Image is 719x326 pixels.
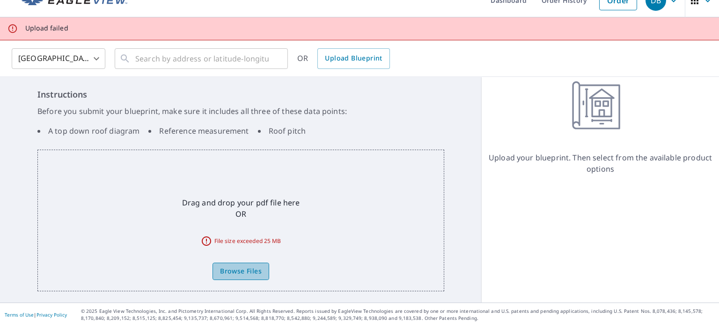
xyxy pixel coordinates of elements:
h6: Instructions [37,88,444,101]
p: | [5,312,67,318]
span: Upload Blueprint [325,53,382,64]
li: Reference measurement [148,125,249,136]
span: Browse Files [220,265,262,277]
li: Roof pitch [258,125,306,136]
p: File size exceeded 25 MB [190,224,293,258]
div: [GEOGRAPHIC_DATA] [12,45,105,72]
a: Terms of Use [5,311,34,318]
p: Before you submit your blueprint, make sure it includes all three of these data points: [37,106,444,117]
p: Drag and drop your pdf file here OR [182,197,300,220]
p: Upload your blueprint. Then select from the available product options [482,152,719,174]
li: A top down roof diagram [37,125,139,136]
a: Upload Blueprint [317,48,389,69]
a: Privacy Policy [37,311,67,318]
p: © 2025 Eagle View Technologies, Inc. and Pictometry International Corp. All Rights Reserved. Repo... [81,308,714,322]
div: OR [297,48,390,69]
input: Search by address or latitude-longitude [135,45,269,72]
label: Browse Files [213,263,269,280]
p: Upload failed [25,24,68,32]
